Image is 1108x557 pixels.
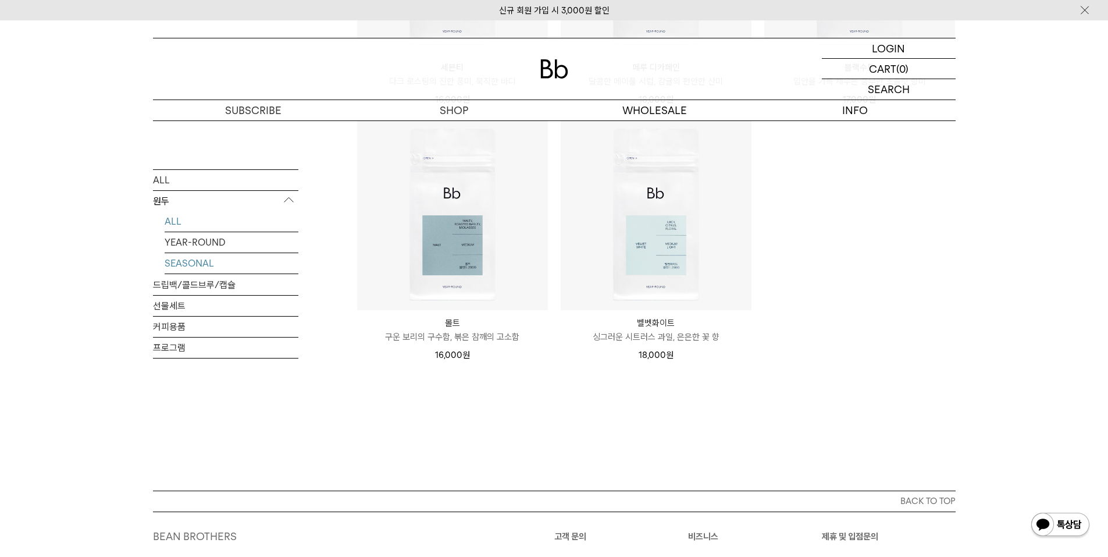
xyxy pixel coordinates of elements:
[872,38,905,58] p: LOGIN
[561,316,751,330] p: 벨벳화이트
[357,330,548,344] p: 구운 보리의 구수함, 볶은 참깨의 고소함
[153,190,298,211] p: 원두
[153,100,354,120] a: SUBSCRIBE
[639,350,674,360] span: 18,000
[561,330,751,344] p: 싱그러운 시트러스 과일, 은은한 꽃 향
[554,100,755,120] p: WHOLESALE
[357,119,548,310] img: 몰트
[822,530,956,544] p: 제휴 및 입점문의
[153,274,298,295] a: 드립백/콜드브루/캡슐
[153,295,298,315] a: 선물세트
[357,316,548,344] a: 몰트 구운 보리의 구수함, 볶은 참깨의 고소함
[165,211,298,231] a: ALL
[822,59,956,79] a: CART (0)
[822,38,956,59] a: LOGIN
[561,316,751,344] a: 벨벳화이트 싱그러운 시트러스 과일, 은은한 꽃 향
[357,316,548,330] p: 몰트
[435,350,470,360] span: 16,000
[165,232,298,252] a: YEAR-ROUND
[896,59,909,79] p: (0)
[153,530,237,542] a: BEAN BROTHERS
[540,59,568,79] img: 로고
[1030,512,1091,540] img: 카카오톡 채널 1:1 채팅 버튼
[499,5,610,16] a: 신규 회원 가입 시 3,000원 할인
[153,491,956,512] button: BACK TO TOP
[462,350,470,360] span: 원
[868,79,910,100] p: SEARCH
[153,169,298,190] a: ALL
[666,350,674,360] span: 원
[755,100,956,120] p: INFO
[688,530,822,544] p: 비즈니스
[554,530,688,544] p: 고객 문의
[354,100,554,120] a: SHOP
[561,119,751,310] img: 벨벳화이트
[153,337,298,357] a: 프로그램
[153,316,298,336] a: 커피용품
[165,253,298,273] a: SEASONAL
[869,59,896,79] p: CART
